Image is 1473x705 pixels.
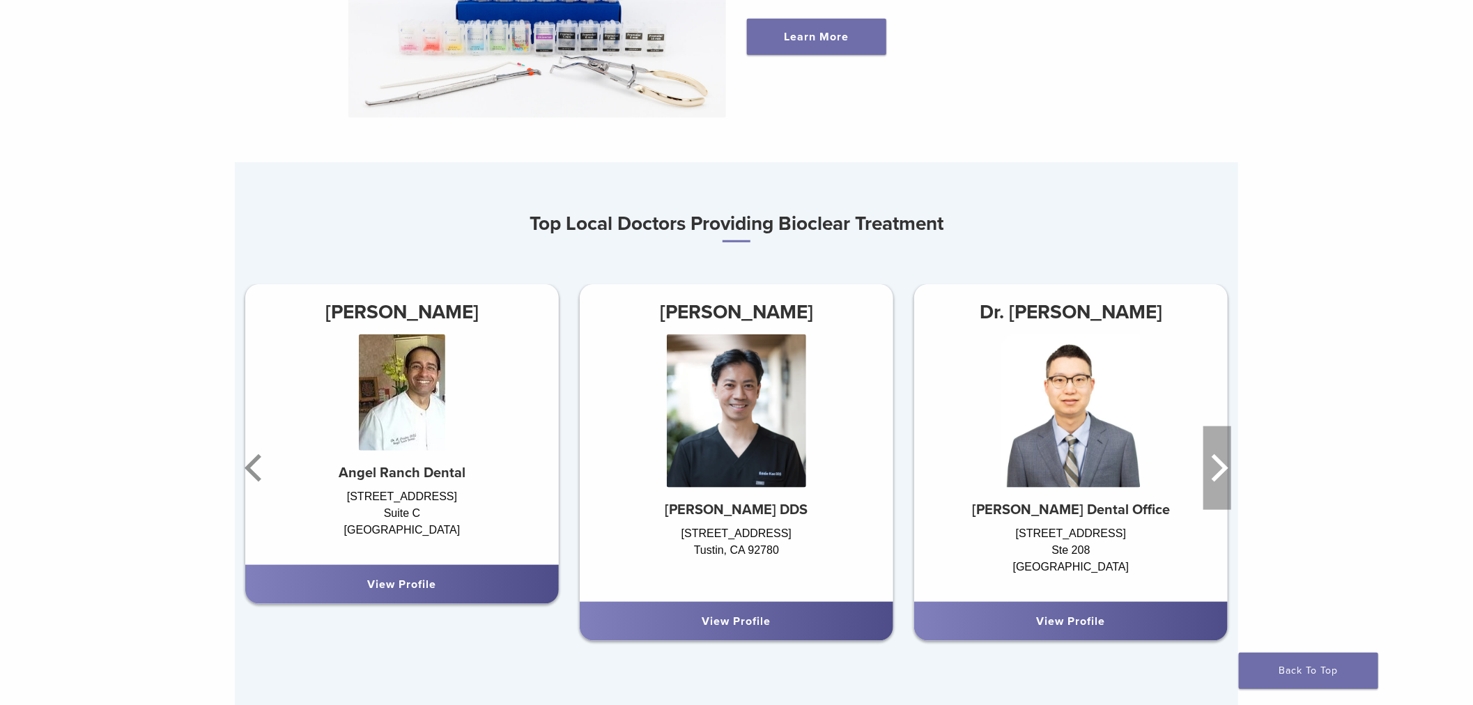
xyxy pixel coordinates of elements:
[1203,426,1231,510] button: Next
[702,614,771,628] a: View Profile
[242,426,270,510] button: Previous
[580,295,893,329] h3: [PERSON_NAME]
[235,207,1238,242] h3: Top Local Doctors Providing Bioclear Treatment
[665,502,808,518] strong: [PERSON_NAME] DDS
[359,334,445,451] img: Dr. Rajeev Prasher
[972,502,1170,518] strong: [PERSON_NAME] Dental Office
[1001,334,1141,488] img: Dr. Henry Chung
[914,525,1228,588] div: [STREET_ADDRESS] Ste 208 [GEOGRAPHIC_DATA]
[1239,653,1378,689] a: Back To Top
[667,334,806,488] img: Dr. Eddie Kao
[747,19,886,55] a: Learn More
[580,525,893,588] div: [STREET_ADDRESS] Tustin, CA 92780
[339,465,465,481] strong: Angel Ranch Dental
[245,488,559,551] div: [STREET_ADDRESS] Suite C [GEOGRAPHIC_DATA]
[1037,614,1106,628] a: View Profile
[245,295,559,329] h3: [PERSON_NAME]
[368,578,437,591] a: View Profile
[914,295,1228,329] h3: Dr. [PERSON_NAME]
